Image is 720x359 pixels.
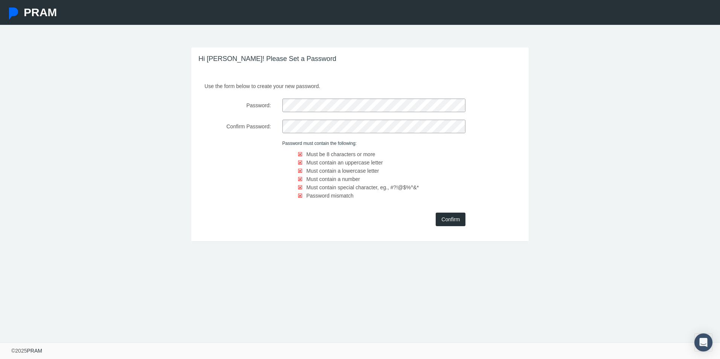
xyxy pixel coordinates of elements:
[193,99,277,112] label: Password:
[694,333,712,351] div: Open Intercom Messenger
[193,120,277,133] label: Confirm Password:
[307,193,354,199] span: Password mismatch
[11,347,42,355] div: © 2025
[307,168,379,174] span: Must contain a lowercase letter
[307,160,383,166] span: Must contain an uppercase letter
[24,6,57,18] span: PRAM
[307,176,360,182] span: Must contain a number
[191,47,529,71] h3: Hi [PERSON_NAME]! Please Set a Password
[199,79,521,90] p: Use the form below to create your new password.
[307,184,419,190] span: Must contain special character, eg., #?!@$%^&*
[282,141,466,146] h6: Password must contain the following:
[27,348,42,354] a: PRAM
[8,8,20,20] img: Pram Partner
[436,213,465,226] input: Confirm
[307,151,375,157] span: Must be 8 characters or more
